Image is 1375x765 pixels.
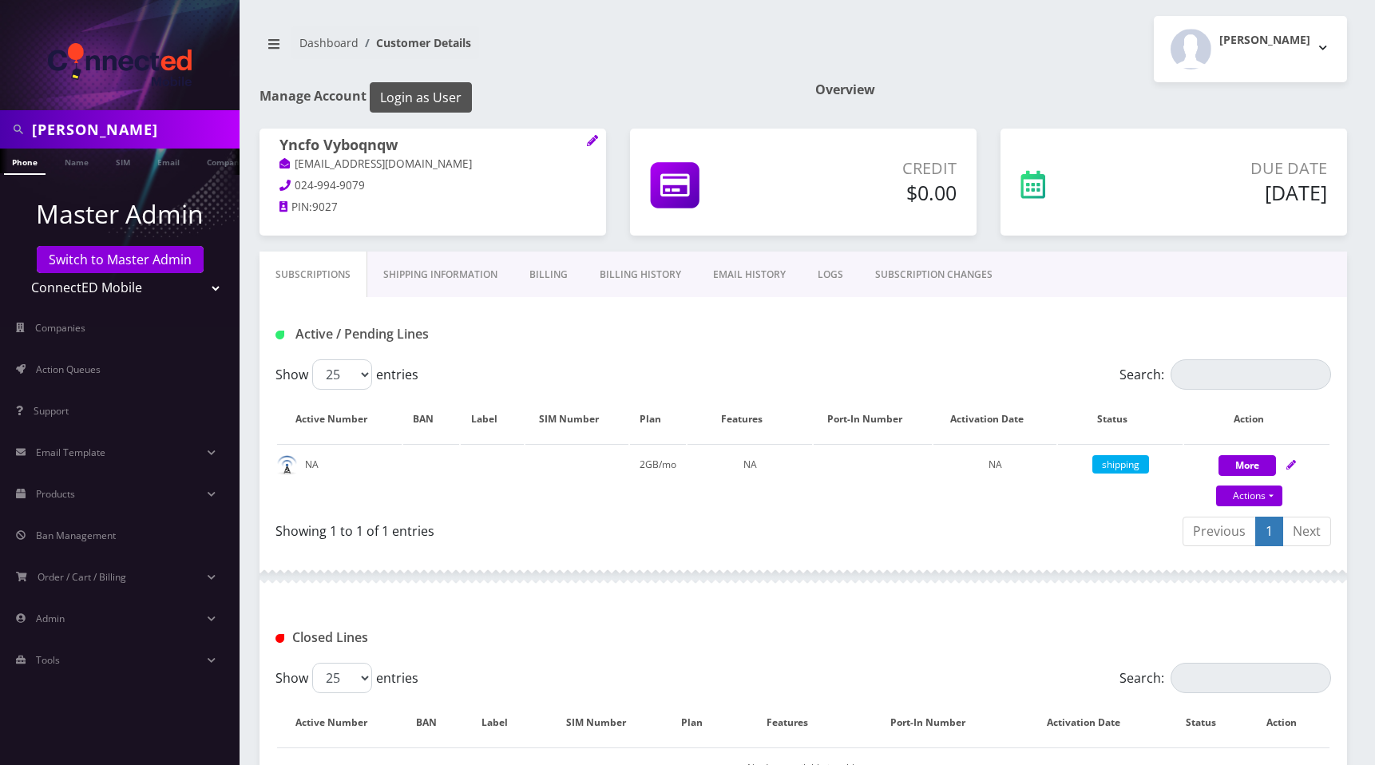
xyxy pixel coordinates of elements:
select: Showentries [312,663,372,693]
h1: Closed Lines [275,630,612,645]
h1: Yncfo Vyboqnqw [279,137,586,156]
span: 9027 [312,200,338,214]
a: Switch to Master Admin [37,246,204,273]
td: 2GB/mo [630,444,686,509]
th: BAN: activate to sort column ascending [403,700,466,746]
li: Customer Details [359,34,471,51]
img: Active / Pending Lines [275,331,284,339]
a: Login as User [367,87,472,105]
th: Status: activate to sort column ascending [1058,396,1183,442]
button: More [1218,455,1276,476]
a: SUBSCRIPTION CHANGES [859,252,1008,298]
button: Login as User [370,82,472,113]
th: SIM Number: activate to sort column ascending [540,700,667,746]
a: Name [57,149,97,173]
a: Email [149,149,188,173]
span: Email Template [36,446,105,459]
span: Admin [36,612,65,625]
th: Features: activate to sort column ascending [733,700,858,746]
input: Search: [1171,663,1331,693]
th: SIM Number: activate to sort column ascending [525,396,628,442]
a: Actions [1216,486,1282,506]
label: Show entries [275,359,418,390]
img: Closed Lines [275,634,284,643]
a: Billing [513,252,584,298]
a: Dashboard [299,35,359,50]
img: ConnectED Mobile [48,43,192,86]
a: SIM [108,149,138,173]
th: Status: activate to sort column ascending [1170,700,1249,746]
label: Show entries [275,663,418,693]
a: [EMAIL_ADDRESS][DOMAIN_NAME] [279,157,472,172]
span: Order / Cart / Billing [38,570,126,584]
h2: [PERSON_NAME] [1219,34,1310,47]
span: Action Queues [36,363,101,376]
a: EMAIL HISTORY [697,252,802,298]
h1: Overview [815,82,1347,97]
a: Previous [1183,517,1256,546]
p: Credit [787,157,956,180]
th: Action : activate to sort column ascending [1250,700,1329,746]
a: Company [199,149,252,173]
th: Label: activate to sort column ascending [467,700,538,746]
div: Showing 1 to 1 of 1 entries [275,515,791,541]
th: Action: activate to sort column ascending [1184,396,1329,442]
span: Tools [36,653,60,667]
a: 1 [1255,517,1283,546]
button: [PERSON_NAME] [1154,16,1347,82]
a: Next [1282,517,1331,546]
p: Due Date [1131,157,1327,180]
a: Shipping Information [367,252,513,298]
span: Companies [35,321,85,335]
a: PIN: [279,200,312,216]
img: default.png [277,455,297,475]
h5: [DATE] [1131,180,1327,204]
th: Active Number: activate to sort column descending [277,700,402,746]
span: shipping [1092,455,1149,474]
th: Activation Date: activate to sort column ascending [1015,700,1168,746]
th: Label: activate to sort column ascending [461,396,524,442]
span: Ban Management [36,529,116,542]
th: Active Number: activate to sort column ascending [277,396,402,442]
label: Search: [1119,663,1331,693]
input: Search: [1171,359,1331,390]
th: Port-In Number: activate to sort column ascending [859,700,1013,746]
a: Subscriptions [260,252,367,298]
label: Search: [1119,359,1331,390]
a: Phone [4,149,46,175]
span: Products [36,487,75,501]
th: Plan: activate to sort column ascending [669,700,731,746]
nav: breadcrumb [260,26,791,72]
a: LOGS [802,252,859,298]
span: Support [34,404,69,418]
h1: Manage Account [260,82,791,113]
input: Search in Company [32,114,236,145]
a: Billing History [584,252,697,298]
span: 024-994-9079 [295,178,365,192]
td: NA [277,444,402,509]
td: NA [687,444,812,509]
h5: $0.00 [787,180,956,204]
th: Activation Date: activate to sort column ascending [933,396,1056,442]
th: Plan: activate to sort column ascending [630,396,686,442]
h1: Active / Pending Lines [275,327,612,342]
th: Features: activate to sort column ascending [687,396,812,442]
span: NA [989,458,1002,471]
select: Showentries [312,359,372,390]
th: Port-In Number: activate to sort column ascending [814,396,932,442]
th: BAN: activate to sort column ascending [403,396,459,442]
